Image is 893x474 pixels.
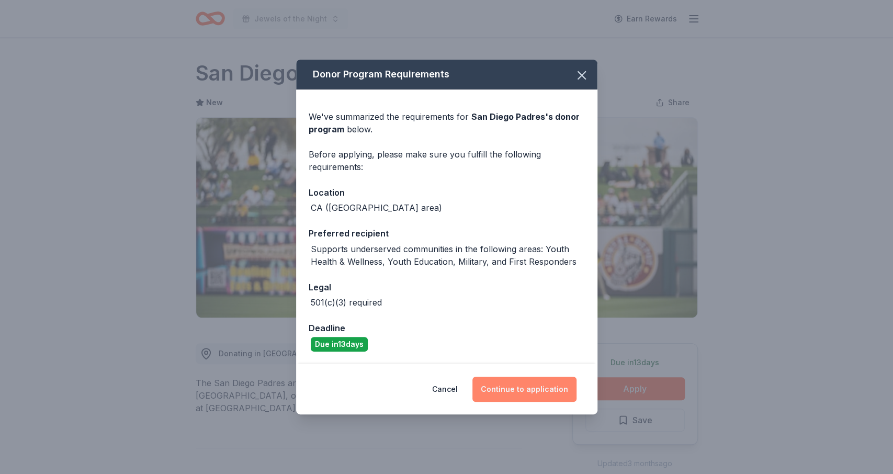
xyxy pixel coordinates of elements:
div: We've summarized the requirements for below. [309,110,585,136]
button: Continue to application [472,377,577,402]
div: 501(c)(3) required [311,296,382,309]
div: Deadline [309,321,585,335]
div: Location [309,186,585,199]
div: Preferred recipient [309,227,585,240]
div: Donor Program Requirements [296,60,597,89]
div: CA ([GEOGRAPHIC_DATA] area) [311,201,442,214]
div: Due in 13 days [311,337,368,352]
div: Before applying, please make sure you fulfill the following requirements: [309,148,585,173]
div: Legal [309,280,585,294]
div: Supports underserved communities in the following areas: Youth Health & Wellness, Youth Education... [311,243,585,268]
button: Cancel [432,377,458,402]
